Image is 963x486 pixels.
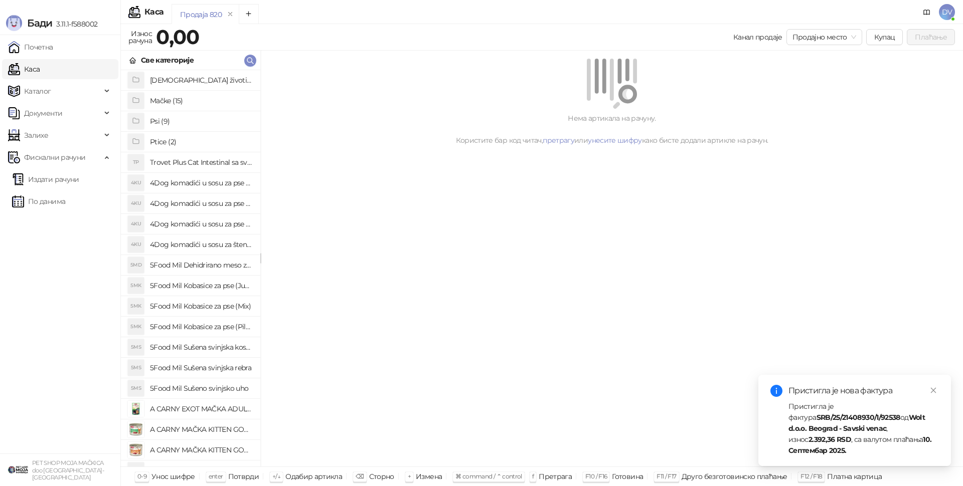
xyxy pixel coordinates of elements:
[128,278,144,294] div: 5MK
[455,472,522,480] span: ⌘ command / ⌃ control
[128,154,144,170] div: TP
[128,319,144,335] div: 5MK
[150,298,252,314] h4: 5Food Mil Kobasice za pse (Mix)
[128,462,144,478] div: ABP
[137,472,146,480] span: 0-9
[827,470,882,483] div: Платна картица
[356,472,364,480] span: ⌫
[151,470,195,483] div: Унос шифре
[150,401,252,417] h4: A CARNY EXOT MAČKA ADULT NOJ 85g
[128,339,144,355] div: 5MS
[907,29,955,45] button: Плаћање
[150,339,252,355] h4: 5Food Mil Sušena svinjska kost buta
[128,380,144,396] div: 5MS
[928,385,939,396] a: Close
[273,113,951,146] div: Нема артикала на рачуну. Користите бар код читач, или како бисте додали артикле на рачун.
[224,10,237,19] button: remove
[128,298,144,314] div: 5MK
[792,30,856,45] span: Продајно место
[150,278,252,294] h4: 5Food Mil Kobasice za pse (Junetina)
[788,401,939,456] div: Пристигла је фактура од , износ , са валутом плаћања
[150,319,252,335] h4: 5Food Mil Kobasice za pse (Piletina)
[24,81,51,101] span: Каталог
[8,37,53,57] a: Почетна
[121,70,260,466] div: grid
[150,175,252,191] h4: 4Dog komadići u sosu za pse sa govedinom (100g)
[150,154,252,170] h4: Trovet Plus Cat Intestinal sa svežom ribom (85g)
[150,380,252,396] h4: 5Food Mil Sušeno svinjsko uho
[32,459,104,481] small: PET SHOP MOJA MAČKICA doo [GEOGRAPHIC_DATA]-[GEOGRAPHIC_DATA]
[24,125,48,145] span: Залихе
[770,385,782,397] span: info-circle
[150,360,252,376] h4: 5Food Mil Sušena svinjska rebra
[930,387,937,394] span: close
[126,27,154,47] div: Износ рачуна
[144,8,164,16] div: Каса
[543,136,574,145] a: претрагу
[150,216,252,232] h4: 4Dog komadići u sosu za pse sa piletinom i govedinom (4x100g)
[588,136,642,145] a: унесите шифру
[150,442,252,458] h4: A CARNY MAČKA KITTEN GOVEDINA,TELETINA I PILETINA 200g
[539,470,572,483] div: Претрага
[128,236,144,253] div: 4KU
[369,470,394,483] div: Сторно
[12,191,65,211] a: По данима
[27,17,52,29] span: Бади
[128,421,144,437] img: Slika
[612,470,643,483] div: Готовина
[150,72,252,88] h4: [DEMOGRAPHIC_DATA] životinje (3)
[585,472,607,480] span: F10 / F16
[733,32,782,43] div: Канал продаје
[8,59,40,79] a: Каса
[416,470,442,483] div: Измена
[150,257,252,273] h4: 5Food Mil Dehidrirano meso za pse
[272,472,280,480] span: ↑/↓
[817,413,900,422] strong: SRB/25/21408930/1/92538
[657,472,676,480] span: F11 / F17
[228,470,259,483] div: Потврди
[6,15,22,31] img: Logo
[150,421,252,437] h4: A CARNY MAČKA KITTEN GOVEDINA,PILETINA I ZEC 200g
[866,29,903,45] button: Купац
[180,9,222,20] div: Продаја 820
[128,360,144,376] div: 5MS
[532,472,534,480] span: f
[919,4,935,20] a: Документација
[150,195,252,211] h4: 4Dog komadići u sosu za pse sa piletinom (100g)
[239,4,259,24] button: Add tab
[24,147,85,167] span: Фискални рачуни
[788,385,939,397] div: Пристигла је нова фактура
[800,472,822,480] span: F12 / F18
[128,442,144,458] img: Slika
[150,93,252,109] h4: Mačke (15)
[150,236,252,253] h4: 4Dog komadići u sosu za štence sa piletinom (100g)
[939,4,955,20] span: DV
[209,472,223,480] span: enter
[12,169,79,189] a: Издати рачуни
[8,460,28,480] img: 64x64-companyLogo-9f44b8df-f022-41eb-b7d6-300ad218de09.png
[52,20,97,29] span: 3.11.1-f588002
[128,216,144,232] div: 4KU
[128,175,144,191] div: 4KU
[150,134,252,150] h4: Ptice (2)
[150,462,252,478] h4: ADIVA Biotic Powder (1 kesica)
[285,470,342,483] div: Одабир артикла
[128,401,144,417] img: Slika
[156,25,199,49] strong: 0,00
[682,470,787,483] div: Друго безготовинско плаћање
[408,472,411,480] span: +
[128,195,144,211] div: 4KU
[141,55,194,66] div: Све категорије
[24,103,62,123] span: Документи
[150,113,252,129] h4: Psi (9)
[809,435,851,444] strong: 2.392,36 RSD
[128,257,144,273] div: 5MD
